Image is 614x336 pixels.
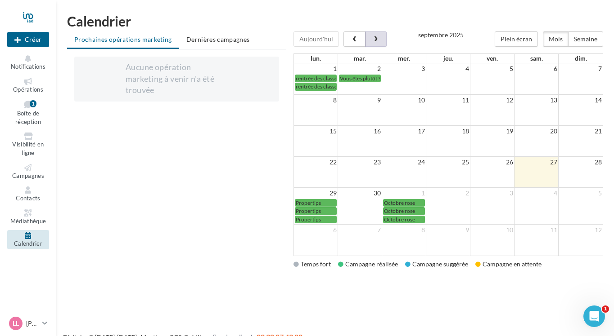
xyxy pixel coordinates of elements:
[382,95,426,106] td: 10
[382,188,426,199] td: 1
[11,63,45,70] span: Notifications
[515,63,559,74] td: 6
[426,126,470,137] td: 18
[583,305,605,327] iframe: Intercom live chat
[568,31,603,47] button: Semaine
[296,208,321,214] span: Propertips
[295,75,337,82] a: rentrée des classes (mère)
[295,83,337,90] a: rentrée des classes (mère)
[7,162,49,181] a: Campagnes
[543,31,569,47] button: Mois
[382,157,426,168] td: 24
[296,75,356,82] span: rentrée des classes (mère)
[475,260,542,269] div: Campagne en attente
[338,126,382,137] td: 16
[26,319,39,328] p: [PERSON_NAME]
[426,54,470,63] th: jeu.
[515,188,559,199] td: 4
[7,98,49,127] a: Boîte de réception1
[470,188,515,199] td: 3
[426,157,470,168] td: 25
[30,100,36,107] div: 1
[338,225,382,236] td: 7
[515,157,559,168] td: 27
[426,188,470,199] td: 2
[515,225,559,236] td: 11
[470,157,515,168] td: 26
[7,76,49,95] a: Opérations
[293,31,339,47] button: Aujourd'hui
[67,14,603,28] h1: Calendrier
[426,95,470,106] td: 11
[13,86,43,93] span: Opérations
[338,63,382,74] td: 2
[7,230,49,249] a: Calendrier
[559,95,603,106] td: 14
[294,157,338,168] td: 22
[294,225,338,236] td: 6
[7,53,49,72] button: Notifications
[296,216,321,223] span: Propertips
[295,207,337,215] a: Propertips
[418,31,464,38] h2: septembre 2025
[384,199,415,206] span: Octobre rose
[383,207,425,215] a: Octobre rose
[7,185,49,204] a: Contacts
[515,126,559,137] td: 20
[559,157,603,168] td: 28
[426,63,470,74] td: 4
[16,195,41,202] span: Contacts
[13,319,19,328] span: LL
[12,172,44,179] span: Campagnes
[384,208,415,214] span: Octobre rose
[294,126,338,137] td: 15
[126,62,228,96] div: Aucune opération marketing à venir n'a été trouvée
[559,225,603,236] td: 12
[382,63,426,74] td: 3
[405,260,468,269] div: Campagne suggérée
[495,31,538,47] button: Plein écran
[7,32,49,47] button: Créer
[559,188,603,199] td: 5
[296,83,356,90] span: rentrée des classes (mère)
[602,305,609,313] span: 1
[470,225,515,236] td: 10
[559,54,603,63] th: dim.
[382,54,426,63] th: mer.
[7,315,49,332] a: LL [PERSON_NAME]
[10,217,46,225] span: Médiathèque
[294,95,338,106] td: 8
[382,225,426,236] td: 8
[384,216,415,223] span: Octobre rose
[295,216,337,223] a: Propertips
[340,75,380,82] span: Vous êtes plutôt ?
[338,260,398,269] div: Campagne réalisée
[296,199,321,206] span: Propertips
[294,54,338,63] th: lun.
[559,63,603,74] td: 7
[383,216,425,223] a: Octobre rose
[14,240,42,247] span: Calendrier
[338,54,382,63] th: mar.
[338,188,382,199] td: 30
[7,131,49,158] a: Visibilité en ligne
[15,110,41,126] span: Boîte de réception
[338,95,382,106] td: 9
[382,126,426,137] td: 17
[338,157,382,168] td: 23
[7,32,49,47] div: Nouvelle campagne
[470,126,515,137] td: 19
[426,225,470,236] td: 9
[470,63,515,74] td: 5
[293,260,331,269] div: Temps fort
[339,75,381,82] a: Vous êtes plutôt ?
[186,35,250,43] span: Dernières campagnes
[515,54,559,63] th: sam.
[7,208,49,227] a: Médiathèque
[74,35,172,43] span: Prochaines opérations marketing
[295,199,337,207] a: Propertips
[383,199,425,207] a: Octobre rose
[470,95,515,106] td: 12
[559,126,603,137] td: 21
[515,95,559,106] td: 13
